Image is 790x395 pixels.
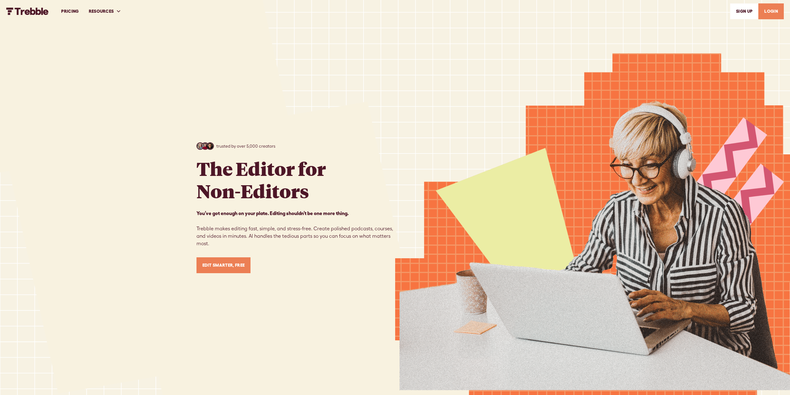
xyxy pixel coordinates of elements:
[196,257,251,273] a: Edit Smarter, Free
[56,1,84,22] a: PRICING
[89,8,114,15] div: RESOURCES
[758,3,784,19] a: LOGIN
[730,3,758,19] a: SIGn UP
[196,209,395,247] p: Trebble makes editing fast, simple, and stress-free. Create polished podcasts, courses, and video...
[216,143,275,149] p: trusted by over 5,000 creators
[84,1,126,22] div: RESOURCES
[6,7,49,15] img: Trebble FM Logo
[196,157,326,202] h1: The Editor for Non-Editors
[6,7,49,15] a: home
[196,210,349,216] strong: You’ve got enough on your plate. Editing shouldn’t be one more thing. ‍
